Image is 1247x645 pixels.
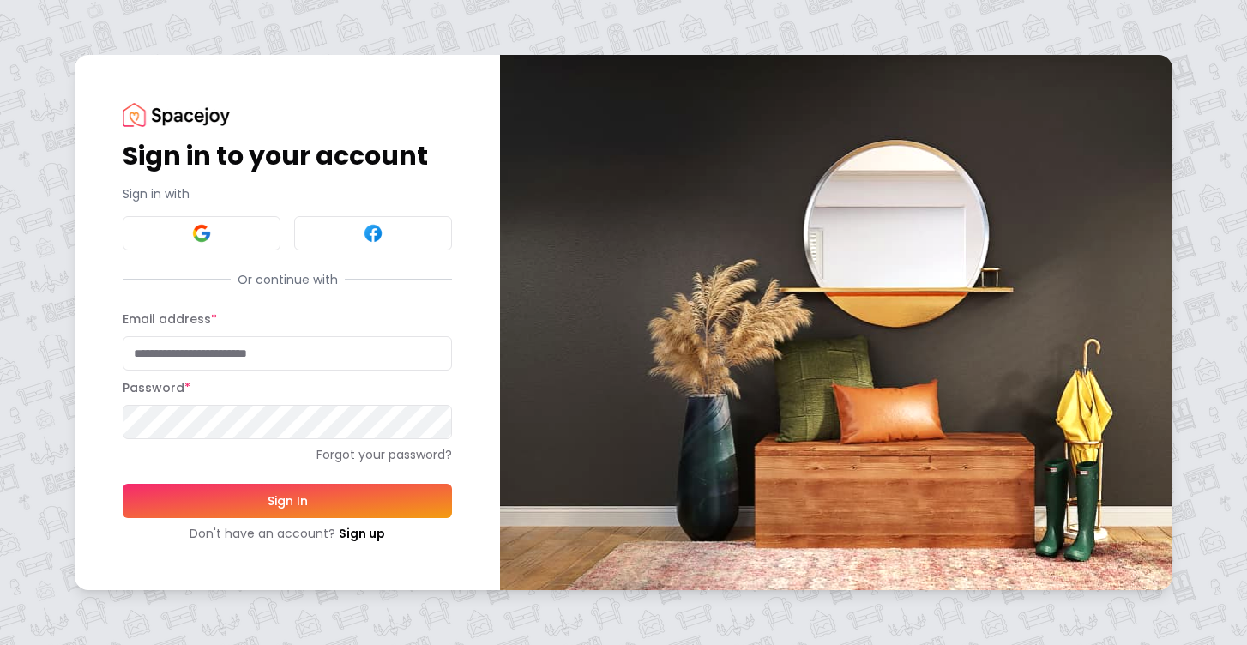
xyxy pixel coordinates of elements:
img: Facebook signin [363,223,383,244]
a: Forgot your password? [123,446,452,463]
img: banner [500,55,1172,589]
div: Don't have an account? [123,525,452,542]
img: Google signin [191,223,212,244]
a: Sign up [339,525,385,542]
h1: Sign in to your account [123,141,452,172]
img: Spacejoy Logo [123,103,230,126]
label: Password [123,379,190,396]
button: Sign In [123,484,452,518]
span: Or continue with [231,271,345,288]
p: Sign in with [123,185,452,202]
label: Email address [123,310,217,328]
